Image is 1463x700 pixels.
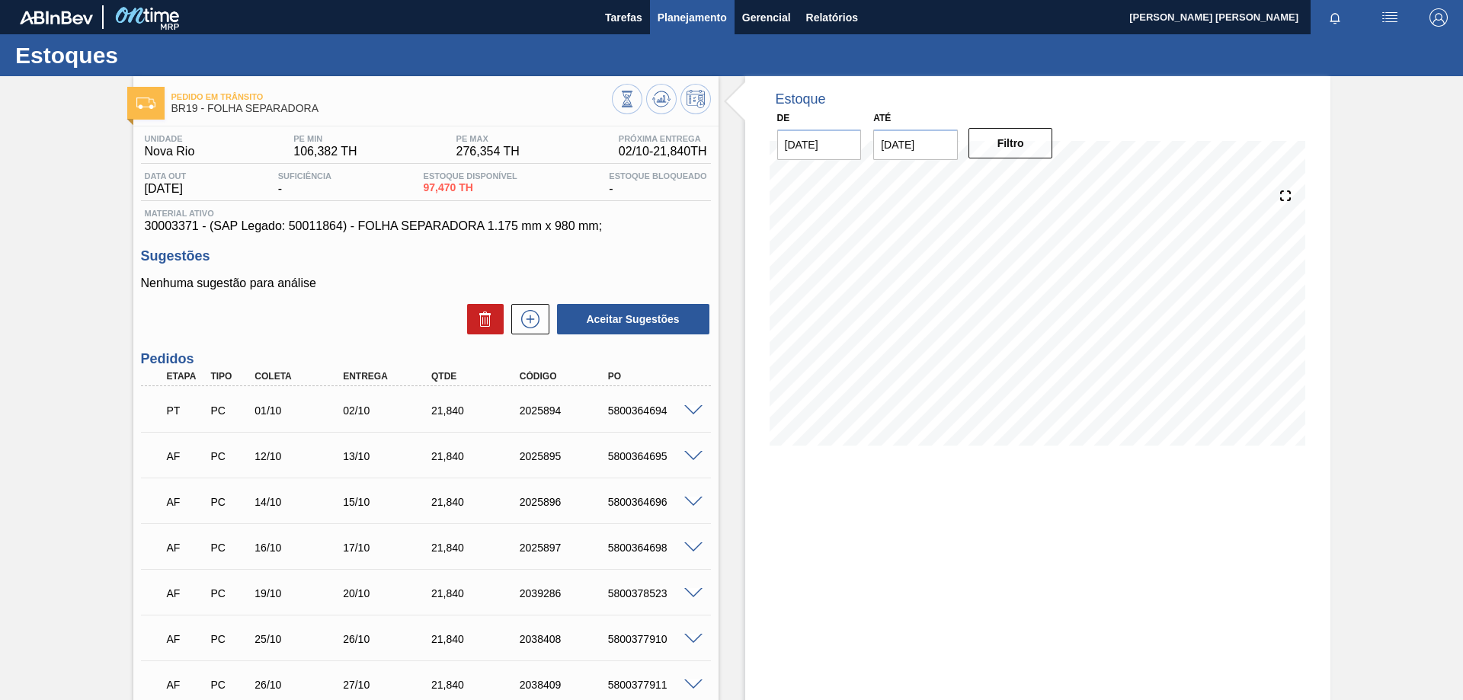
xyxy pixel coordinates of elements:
span: Tarefas [605,8,642,27]
div: Aguardando Faturamento [163,531,209,564]
div: Código [516,371,615,382]
div: 26/10/2025 [339,633,438,645]
div: Qtde [427,371,527,382]
input: dd/mm/yyyy [873,129,958,160]
div: 13/10/2025 [339,450,438,462]
img: Logout [1429,8,1448,27]
p: PT [167,404,205,417]
div: 21,840 [427,450,527,462]
div: 5800377911 [604,679,703,691]
div: 5800364696 [604,496,703,508]
div: 02/10/2025 [339,404,438,417]
div: 19/10/2025 [251,587,350,599]
div: Aguardando Faturamento [163,622,209,656]
div: 21,840 [427,679,527,691]
h3: Pedidos [141,351,711,367]
img: Ícone [136,97,155,109]
div: 14/10/2025 [251,496,350,508]
div: - [274,171,335,196]
div: Etapa [163,371,209,382]
div: Tipo [206,371,252,382]
div: 2039286 [516,587,615,599]
div: Pedido em Trânsito [163,394,209,427]
div: 5800377910 [604,633,703,645]
span: Estoque Disponível [424,171,517,181]
div: Pedido de Compra [206,404,252,417]
div: 20/10/2025 [339,587,438,599]
div: Estoque [776,91,826,107]
label: Até [873,113,891,123]
span: Relatórios [806,8,858,27]
button: Filtro [968,128,1053,158]
p: AF [167,542,205,554]
div: 15/10/2025 [339,496,438,508]
div: Pedido de Compra [206,587,252,599]
div: Aguardando Faturamento [163,439,209,473]
span: 97,470 TH [424,182,517,193]
label: De [777,113,790,123]
div: Pedido de Compra [206,633,252,645]
p: AF [167,679,205,691]
span: Material ativo [145,209,707,218]
div: Entrega [339,371,438,382]
div: Aguardando Faturamento [163,577,209,610]
div: 21,840 [427,587,527,599]
div: 12/10/2025 [251,450,350,462]
div: 5800378523 [604,587,703,599]
div: 21,840 [427,542,527,554]
span: PE MAX [456,134,520,143]
div: 2025897 [516,542,615,554]
span: BR19 - FOLHA SEPARADORA [171,103,612,114]
span: Unidade [145,134,195,143]
div: Aguardando Faturamento [163,485,209,519]
p: Nenhuma sugestão para análise [141,276,711,290]
div: 2038409 [516,679,615,691]
div: 5800364695 [604,450,703,462]
div: 25/10/2025 [251,633,350,645]
div: 26/10/2025 [251,679,350,691]
div: 5800364698 [604,542,703,554]
span: 30003371 - (SAP Legado: 50011864) - FOLHA SEPARADORA 1.175 mm x 980 mm; [145,219,707,233]
p: AF [167,450,205,462]
button: Atualizar Gráfico [646,84,677,114]
div: 16/10/2025 [251,542,350,554]
div: 5800364694 [604,404,703,417]
p: AF [167,633,205,645]
h1: Estoques [15,46,286,64]
span: Suficiência [278,171,331,181]
input: dd/mm/yyyy [777,129,862,160]
div: Aceitar Sugestões [549,302,711,336]
button: Programar Estoque [680,84,711,114]
button: Aceitar Sugestões [557,304,709,334]
span: Estoque Bloqueado [609,171,706,181]
span: Nova Rio [145,145,195,158]
span: Próxima Entrega [619,134,707,143]
button: Notificações [1311,7,1359,28]
div: 2025895 [516,450,615,462]
span: 276,354 TH [456,145,520,158]
div: Nova sugestão [504,304,549,334]
p: AF [167,496,205,508]
div: 2038408 [516,633,615,645]
span: Gerencial [742,8,791,27]
span: Planejamento [658,8,727,27]
div: Pedido de Compra [206,450,252,462]
div: 01/10/2025 [251,404,350,417]
div: - [605,171,710,196]
div: 27/10/2025 [339,679,438,691]
span: [DATE] [145,182,187,196]
span: 106,382 TH [293,145,357,158]
div: Excluir Sugestões [459,304,504,334]
h3: Sugestões [141,248,711,264]
div: Coleta [251,371,350,382]
div: 2025896 [516,496,615,508]
div: PO [604,371,703,382]
span: PE MIN [293,134,357,143]
div: 2025894 [516,404,615,417]
p: AF [167,587,205,599]
span: Data out [145,171,187,181]
button: Visão Geral dos Estoques [612,84,642,114]
div: 21,840 [427,633,527,645]
span: Pedido em Trânsito [171,92,612,101]
img: userActions [1381,8,1399,27]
